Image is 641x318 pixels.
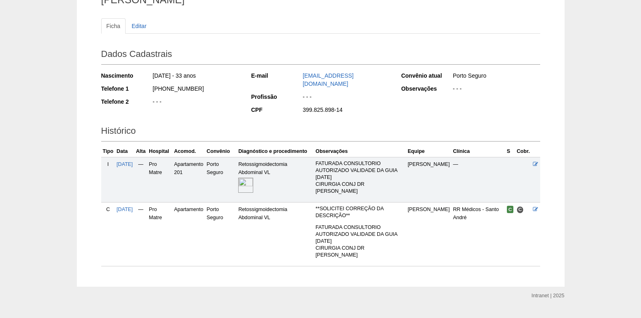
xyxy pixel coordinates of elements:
a: Ficha [101,18,126,34]
span: Confirmada [507,206,514,213]
div: - - - [452,85,540,95]
h2: Histórico [101,123,540,142]
td: RR Médicos - Santo André [451,203,505,266]
div: C [103,205,113,213]
div: CPF [251,106,302,114]
div: - - - [302,93,390,103]
h2: Dados Cadastrais [101,46,540,65]
td: Apartamento 201 [172,157,205,202]
td: — [451,157,505,202]
td: [PERSON_NAME] [406,203,452,266]
th: Observações [314,146,406,157]
td: — [135,157,148,202]
div: Intranet | 2025 [532,292,565,300]
th: Convênio [205,146,237,157]
p: **SOLICITEI CORREÇÃO DA DESCRIÇÃO** [315,205,404,219]
div: - - - [152,98,240,108]
td: [PERSON_NAME] [406,157,452,202]
div: Observações [401,85,452,93]
div: E-mail [251,72,302,80]
span: Consultório [517,206,524,213]
a: [DATE] [117,207,133,212]
th: Clínica [451,146,505,157]
td: Porto Seguro [205,203,237,266]
div: Nascimento [101,72,152,80]
div: I [103,160,113,168]
p: FATURADA CONSULTORIO AUTORIZADO VALIDADE DA GUIA [DATE] CIRURGIA CONJ DR [PERSON_NAME] [315,160,404,195]
td: Pro Matre [147,203,172,266]
th: Equipe [406,146,452,157]
div: Telefone 2 [101,98,152,106]
td: Retossigmoidectomia Abdominal VL [237,157,314,202]
div: [PHONE_NUMBER] [152,85,240,95]
th: Tipo [101,146,115,157]
a: Editar [126,18,152,34]
th: Acomod. [172,146,205,157]
p: FATURADA CONSULTORIO AUTORIZADO VALIDADE DA GUIA [DATE] CIRURGIA CONJ DR [PERSON_NAME] [315,224,404,259]
div: Telefone 1 [101,85,152,93]
td: Apartamento [172,203,205,266]
td: — [135,203,148,266]
td: Retossigmoidectomia Abdominal VL [237,203,314,266]
td: Porto Seguro [205,157,237,202]
th: S [505,146,515,157]
a: [DATE] [117,161,133,167]
th: Alta [135,146,148,157]
th: Hospital [147,146,172,157]
div: 399.825.898-14 [302,106,390,116]
div: Convênio atual [401,72,452,80]
th: Cobr. [515,146,531,157]
div: Porto Seguro [452,72,540,82]
th: Data [115,146,135,157]
td: Pro Matre [147,157,172,202]
div: Profissão [251,93,302,101]
div: [DATE] - 33 anos [152,72,240,82]
th: Diagnóstico e procedimento [237,146,314,157]
a: [EMAIL_ADDRESS][DOMAIN_NAME] [303,72,354,87]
